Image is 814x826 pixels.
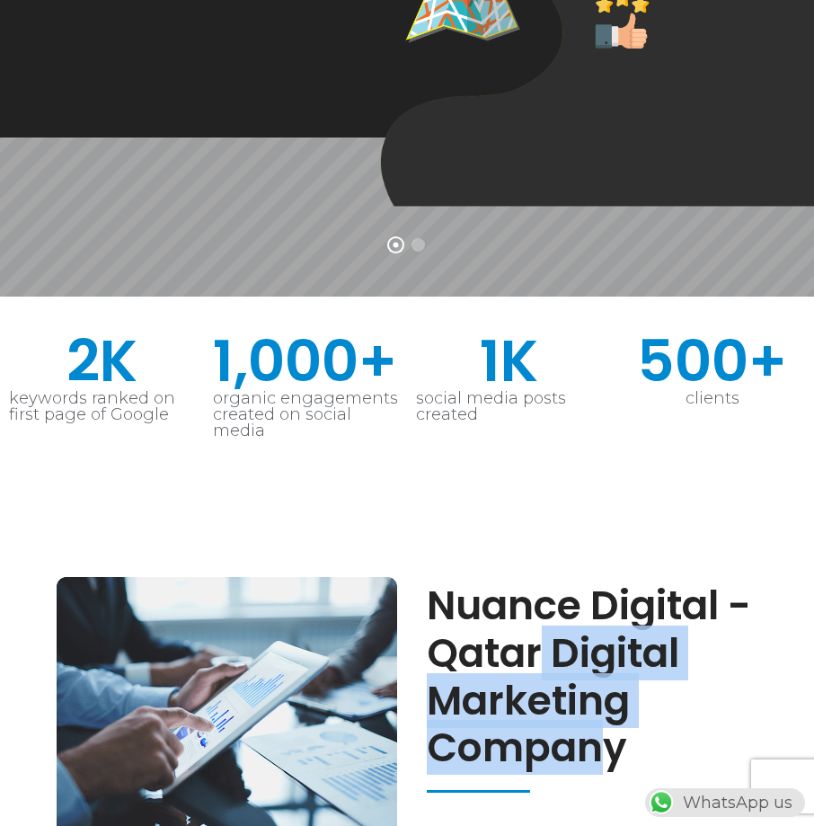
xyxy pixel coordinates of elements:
span: 2 [66,333,100,390]
div: organic engagements created on social media [213,390,399,439]
span: K [500,333,602,390]
span: 1 [480,333,500,390]
div: WhatsApp us [645,788,805,817]
span: 1,000 [213,333,358,390]
span: 500 [637,333,748,390]
span: K [100,333,195,390]
a: WhatsAppWhatsApp us [645,793,805,813]
img: WhatsApp [647,788,676,817]
div: keywords ranked on first page of Google [9,390,195,422]
h2: Nuance Digital - Qatar Digital Marketing Company [427,582,796,772]
span: + [748,333,805,390]
span: + [358,333,398,390]
div: clients [620,390,806,406]
div: social media posts created [416,390,602,422]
